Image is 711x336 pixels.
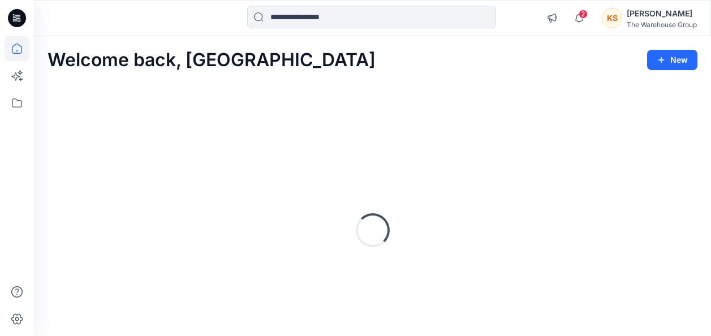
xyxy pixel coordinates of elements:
[627,20,697,29] div: The Warehouse Group
[602,8,622,28] div: KS
[48,50,376,71] h2: Welcome back, [GEOGRAPHIC_DATA]
[627,7,697,20] div: [PERSON_NAME]
[647,50,697,70] button: New
[579,10,588,19] span: 2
